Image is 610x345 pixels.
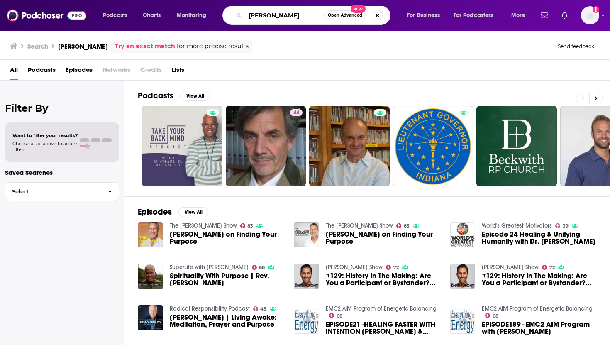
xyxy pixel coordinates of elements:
span: Episode 24 Healing & Unifying Humanity with Dr. [PERSON_NAME] [482,231,596,245]
a: PodcastsView All [138,91,210,101]
a: EpisodesView All [138,207,208,217]
button: open menu [401,9,450,22]
p: Saved Searches [5,169,119,176]
a: Episodes [66,63,93,80]
a: Spirituality With Purpose | Rev. Dr. Michael Beckwith [170,272,284,286]
img: #129: History In The Making: Are You a Participant or Bystander? with Rev. Michael Beckwith [450,264,476,289]
button: Select [5,182,119,201]
a: Episode 24 Healing & Unifying Humanity with Dr. Rev. Michael Beckwith [482,231,596,245]
button: open menu [505,9,536,22]
span: 39 [563,224,569,228]
a: World's Greatest Motivators [482,222,552,229]
span: #129: History In The Making: Are You a Participant or Bystander? with [PERSON_NAME] [326,272,440,286]
h3: [PERSON_NAME] [58,42,108,50]
a: #129: History In The Making: Are You a Participant or Bystander? with Rev. Michael Beckwith [482,272,596,286]
a: 68 [485,313,498,318]
a: 68 [329,313,342,318]
a: 72 [386,265,399,270]
span: [PERSON_NAME] on Finding Your Purpose [326,231,440,245]
span: 68 [493,314,498,318]
button: View All [178,207,208,217]
span: Charts [143,10,161,21]
span: Open Advanced [328,13,362,17]
img: Rev. Michael Beckwith on Finding Your Purpose [294,222,319,247]
a: 39 [555,223,569,228]
img: #129: History In The Making: Are You a Participant or Bystander? with Rev. Michael Beckwith [294,264,319,289]
a: 68 [252,265,265,270]
a: Dhru Purohit Show [482,264,539,271]
span: For Business [407,10,440,21]
img: Spirituality With Purpose | Rev. Dr. Michael Beckwith [138,264,163,289]
span: New [351,5,366,13]
img: Episode 24 Healing & Unifying Humanity with Dr. Rev. Michael Beckwith [450,222,476,247]
a: The Dr. Hyman Show [170,222,237,229]
span: 83 [247,224,253,228]
h2: Podcasts [138,91,173,101]
span: [PERSON_NAME] | Living Awake: Meditation, Prayer and Purpose [170,314,284,328]
span: All [10,63,18,80]
a: Charts [137,9,166,22]
a: SuperLife with Darin Olien [170,264,249,271]
span: Monitoring [177,10,206,21]
span: 45 [260,307,266,311]
button: open menu [448,9,505,22]
a: 45 [253,306,267,311]
a: The Dr. Hyman Show [326,222,393,229]
span: for more precise results [177,42,249,51]
button: Show profile menu [581,6,599,24]
a: Lists [172,63,184,80]
span: Spirituality With Purpose | Rev. [PERSON_NAME] [170,272,284,286]
a: Rev. Michael Beckwith | Living Awake: Meditation, Prayer and Purpose [170,314,284,328]
img: EPISODE21 -HEALING FASTER WITH INTENTION STEPHEN & REV. MICHAEL BECKWITH [294,309,319,334]
button: Open AdvancedNew [324,10,366,20]
div: Search podcasts, credits, & more... [230,6,398,25]
span: 72 [549,266,555,269]
a: 72 [542,265,555,270]
a: Radical Responsibility Podcast [170,305,250,312]
span: 72 [393,266,399,269]
h2: Filter By [5,102,119,114]
a: 44 [290,109,303,116]
button: View All [180,91,210,101]
span: For Podcasters [454,10,493,21]
button: open menu [97,9,138,22]
img: User Profile [581,6,599,24]
a: Podcasts [28,63,56,80]
span: 83 [404,224,410,228]
span: 68 [337,314,342,318]
img: Rev. Michael Beckwith | Living Awake: Meditation, Prayer and Purpose [138,305,163,330]
span: Credits [140,63,162,80]
a: 83 [240,223,254,228]
span: More [511,10,525,21]
svg: Add a profile image [593,6,599,13]
a: EPISODE189 - EMC2 AIM Program with Rev. Michael Beckwith [482,321,596,335]
img: Podchaser - Follow, Share and Rate Podcasts [7,7,86,23]
a: Try an exact match [115,42,175,51]
span: Select [5,189,101,194]
a: 44 [226,106,306,186]
a: Show notifications dropdown [558,8,571,22]
span: 68 [259,266,265,269]
span: Networks [102,63,130,80]
h3: Search [27,42,48,50]
span: 44 [293,109,299,117]
img: Rev. Michael Beckwith on Finding Your Purpose [138,222,163,247]
a: Show notifications dropdown [537,8,551,22]
span: EPISODE21 -HEALING FASTER WITH INTENTION [PERSON_NAME] & [PERSON_NAME] [326,321,440,335]
button: Send feedback [555,43,597,50]
a: Rev. Michael Beckwith on Finding Your Purpose [326,231,440,245]
span: EPISODE189 - EMC2 AIM Program with [PERSON_NAME] [482,321,596,335]
a: EMC2 AIM Program of Energetic Balancing [326,305,437,312]
img: EPISODE189 - EMC2 AIM Program with Rev. Michael Beckwith [450,309,476,334]
h2: Episodes [138,207,172,217]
